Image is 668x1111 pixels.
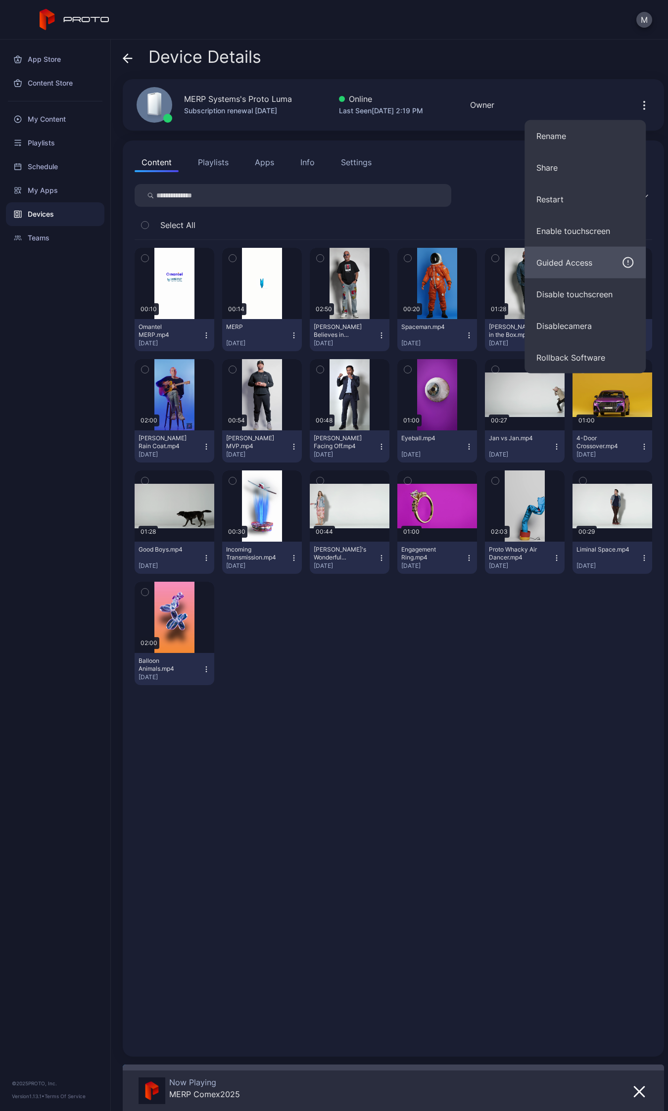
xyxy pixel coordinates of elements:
div: Howie Mandel Believes in Proto.mp4 [314,323,368,339]
span: Device Details [148,47,261,66]
div: Owner [470,99,494,111]
div: [DATE] [226,451,290,459]
button: Jan vs Jan.mp4[DATE] [485,430,565,463]
div: Online [339,93,423,105]
div: [DATE] [139,562,202,570]
a: Content Store [6,71,104,95]
button: Rollback Software [525,342,646,373]
button: [PERSON_NAME] Facing Off.mp4[DATE] [310,430,389,463]
button: [PERSON_NAME] Believes in Proto.mp4[DATE] [310,319,389,351]
a: Teams [6,226,104,250]
button: Incoming Transmission.mp4[DATE] [222,542,302,574]
div: Balloon Animals.mp4 [139,657,193,673]
a: Playlists [6,131,104,155]
button: [PERSON_NAME] Rain Coat.mp4[DATE] [135,430,214,463]
button: Restart [525,184,646,215]
div: Liminal Space.mp4 [576,546,631,554]
button: Eyeball.mp4[DATE] [397,430,477,463]
div: Engagement Ring.mp4 [401,546,456,561]
button: [PERSON_NAME] is in the Box.mp4[DATE] [485,319,565,351]
button: 4-Door Crossover.mp4[DATE] [573,430,652,463]
button: Enable touchscreen [525,215,646,247]
button: Balloon Animals.mp4[DATE] [135,653,214,685]
button: Omantel MERP.mp4[DATE] [135,319,214,351]
div: [DATE] [139,673,202,681]
div: MERP Comex2025 [169,1089,240,1099]
div: © 2025 PROTO, Inc. [12,1079,98,1087]
div: Now Playing [169,1077,240,1087]
div: [DATE] [401,562,465,570]
div: Settings [341,156,372,168]
div: Info [300,156,315,168]
button: [PERSON_NAME]'s Wonderful Wardrobe.mp4[DATE] [310,542,389,574]
a: Terms Of Service [45,1093,86,1099]
div: Eyeball.mp4 [401,434,456,442]
div: Spaceman.mp4 [401,323,456,331]
button: Good Boys.mp4[DATE] [135,542,214,574]
div: Howie Mandel is in the Box.mp4 [489,323,543,339]
div: Manny Pacquiao Facing Off.mp4 [314,434,368,450]
div: [DATE] [401,451,465,459]
button: Share [525,152,646,184]
button: [PERSON_NAME] MVP.mp4[DATE] [222,430,302,463]
div: Jan vs Jan.mp4 [489,434,543,442]
div: Ryan Pollie's Rain Coat.mp4 [139,434,193,450]
div: [DATE] [576,451,640,459]
div: Guided Access [536,257,592,269]
button: Disable touchscreen [525,278,646,310]
div: [DATE] [226,562,290,570]
a: My Apps [6,179,104,202]
button: Guided Access [525,247,646,278]
button: Playlists [191,152,236,172]
div: [DATE] [489,339,553,347]
div: [DATE] [139,339,202,347]
span: Select All [160,219,195,231]
div: Omantel MERP.mp4 [139,323,193,339]
div: [DATE] [314,451,378,459]
div: MERP Systems's Proto Luma [184,93,292,105]
a: Schedule [6,155,104,179]
div: [DATE] [576,562,640,570]
div: [DATE] [489,451,553,459]
div: Subscription renewal [DATE] [184,105,292,117]
a: App Store [6,47,104,71]
div: Meghan's Wonderful Wardrobe.mp4 [314,546,368,561]
button: MERP[DATE] [222,319,302,351]
button: Settings [334,152,379,172]
div: [DATE] [314,339,378,347]
button: Info [293,152,322,172]
div: MERP [226,323,281,331]
button: Liminal Space.mp4[DATE] [573,542,652,574]
button: Rename [525,120,646,152]
button: Engagement Ring.mp4[DATE] [397,542,477,574]
a: My Content [6,107,104,131]
button: Content [135,152,179,172]
div: [DATE] [401,339,465,347]
a: Devices [6,202,104,226]
div: 4-Door Crossover.mp4 [576,434,631,450]
div: [DATE] [314,562,378,570]
div: Last Seen [DATE] 2:19 PM [339,105,423,117]
button: Proto Whacky Air Dancer.mp4[DATE] [485,542,565,574]
div: Proto Whacky Air Dancer.mp4 [489,546,543,561]
button: M [636,12,652,28]
button: Disablecamera [525,310,646,342]
div: Good Boys.mp4 [139,546,193,554]
button: Spaceman.mp4[DATE] [397,319,477,351]
div: Incoming Transmission.mp4 [226,546,281,561]
div: Albert Pujols MVP.mp4 [226,434,281,450]
div: [DATE] [489,562,553,570]
div: [DATE] [139,451,202,459]
button: Apps [248,152,281,172]
span: Version 1.13.1 • [12,1093,45,1099]
div: [DATE] [226,339,290,347]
